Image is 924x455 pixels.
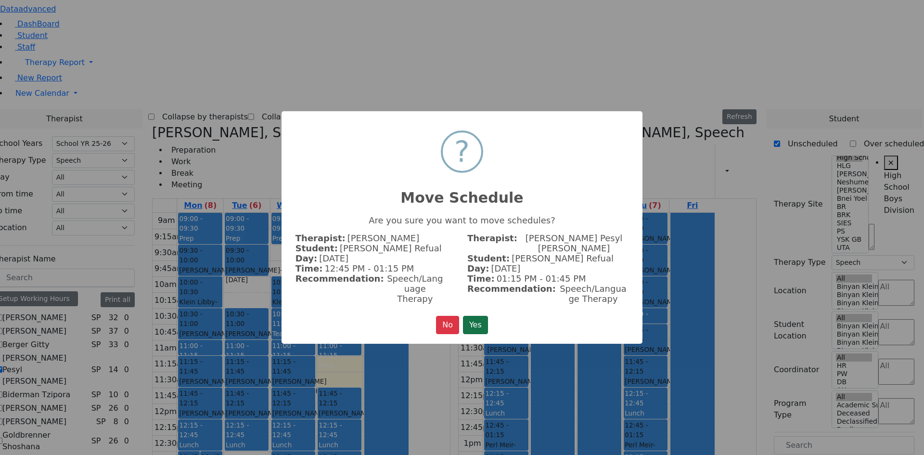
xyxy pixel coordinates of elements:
[295,273,384,304] strong: Recommendation:
[512,253,614,263] span: [PERSON_NAME] Refual
[467,273,495,284] strong: Time:
[497,273,586,284] span: 01:15 PM - 01:45 PM
[295,253,317,263] strong: Day:
[282,178,642,207] h2: Move Schedule
[454,132,470,171] div: ?
[436,316,459,334] button: No
[491,263,521,273] span: [DATE]
[467,253,510,263] strong: Student:
[558,284,629,304] span: Speech/Language Therapy
[319,253,348,263] span: [DATE]
[295,263,323,273] strong: Time:
[347,233,420,243] span: [PERSON_NAME]
[295,243,338,253] strong: Student:
[467,233,517,253] strong: Therapist:
[467,284,556,304] strong: Recommendation:
[519,233,629,253] span: [PERSON_NAME] Pesyl [PERSON_NAME]
[295,215,629,225] p: Are you sure you want to move schedules?
[324,263,414,273] span: 12:45 PM - 01:15 PM
[386,273,444,304] span: Speech/Language Therapy
[463,316,488,334] button: Yes
[295,233,346,243] strong: Therapist:
[467,263,489,273] strong: Day:
[340,243,442,253] span: [PERSON_NAME] Refual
